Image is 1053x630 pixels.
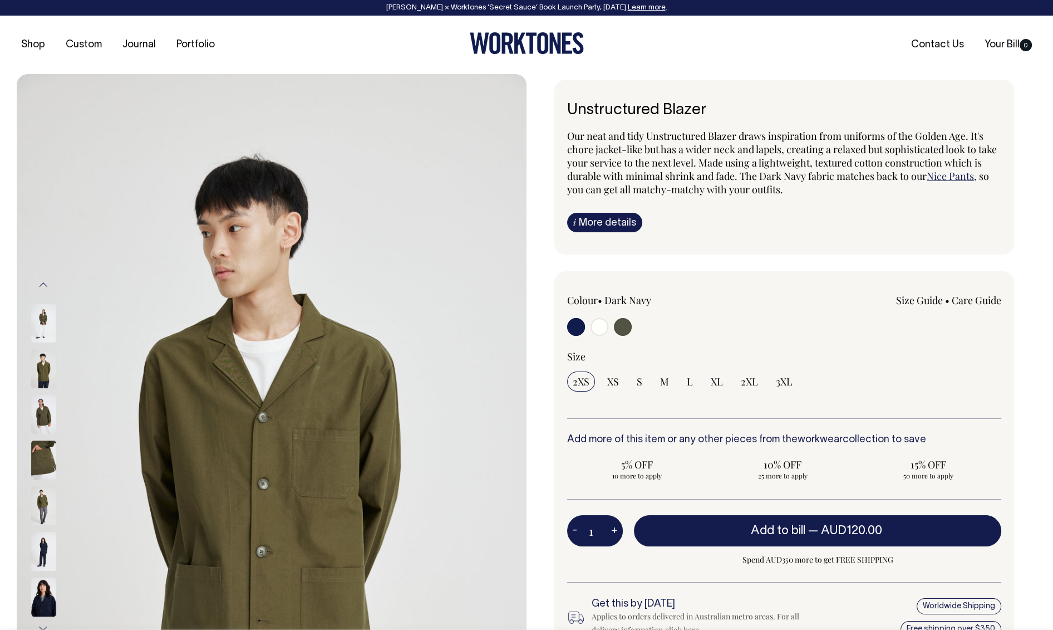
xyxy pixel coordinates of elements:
label: Dark Navy [604,294,651,307]
span: S [637,375,642,388]
span: 5% OFF [573,458,701,471]
button: Add to bill —AUD120.00 [634,515,1001,546]
input: 2XL [735,372,764,392]
div: Colour [567,294,741,307]
span: L [687,375,693,388]
input: XL [705,372,729,392]
input: 15% OFF 50 more to apply [859,455,998,484]
span: 2XL [741,375,758,388]
a: workwear [798,435,843,445]
input: 5% OFF 10 more to apply [567,455,706,484]
img: olive [31,349,56,388]
span: 15% OFF [864,458,992,471]
span: XL [711,375,723,388]
a: iMore details [567,213,642,232]
a: Learn more [628,4,666,11]
img: dark-navy [31,578,56,617]
input: S [631,372,648,392]
a: Size Guide [896,294,943,307]
a: Contact Us [907,36,968,54]
span: M [660,375,669,388]
input: L [681,372,698,392]
span: Spend AUD350 more to get FREE SHIPPING [634,553,1001,566]
h1: Unstructured Blazer [567,102,1001,119]
button: - [567,520,583,542]
input: 10% OFF 25 more to apply [713,455,852,484]
img: olive [31,486,56,525]
span: 10 more to apply [573,471,701,480]
span: 50 more to apply [864,471,992,480]
img: dark-navy [31,532,56,571]
span: 0 [1020,39,1032,51]
a: Your Bill0 [980,36,1036,54]
span: 2XS [573,375,589,388]
span: Add to bill [751,525,805,536]
button: + [606,520,623,542]
span: AUD120.00 [821,525,882,536]
h6: Add more of this item or any other pieces from the collection to save [567,434,1001,446]
span: i [573,216,576,228]
span: — [808,525,885,536]
span: • [945,294,949,307]
input: 2XS [567,372,595,392]
img: olive [31,304,56,343]
span: Our neat and tidy Unstructured Blazer draws inspiration from uniforms of the Golden Age. It's cho... [567,129,997,183]
span: • [598,294,602,307]
h6: Get this by [DATE] [592,599,804,610]
div: [PERSON_NAME] × Worktones ‘Secret Sauce’ Book Launch Party, [DATE]. . [11,4,1042,12]
span: 10% OFF [719,458,847,471]
button: Previous [35,272,52,297]
span: 3XL [776,375,793,388]
span: XS [607,375,619,388]
a: Nice Pants [927,169,974,183]
a: Portfolio [172,36,219,54]
input: M [655,372,675,392]
span: , so you can get all matchy-matchy with your outfits. [567,169,989,196]
div: Size [567,350,1001,363]
img: olive [31,441,56,480]
img: olive [31,395,56,434]
a: Shop [17,36,50,54]
input: 3XL [770,372,798,392]
a: Journal [118,36,160,54]
a: Custom [61,36,106,54]
input: XS [602,372,624,392]
a: Care Guide [952,294,1001,307]
span: 25 more to apply [719,471,847,480]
